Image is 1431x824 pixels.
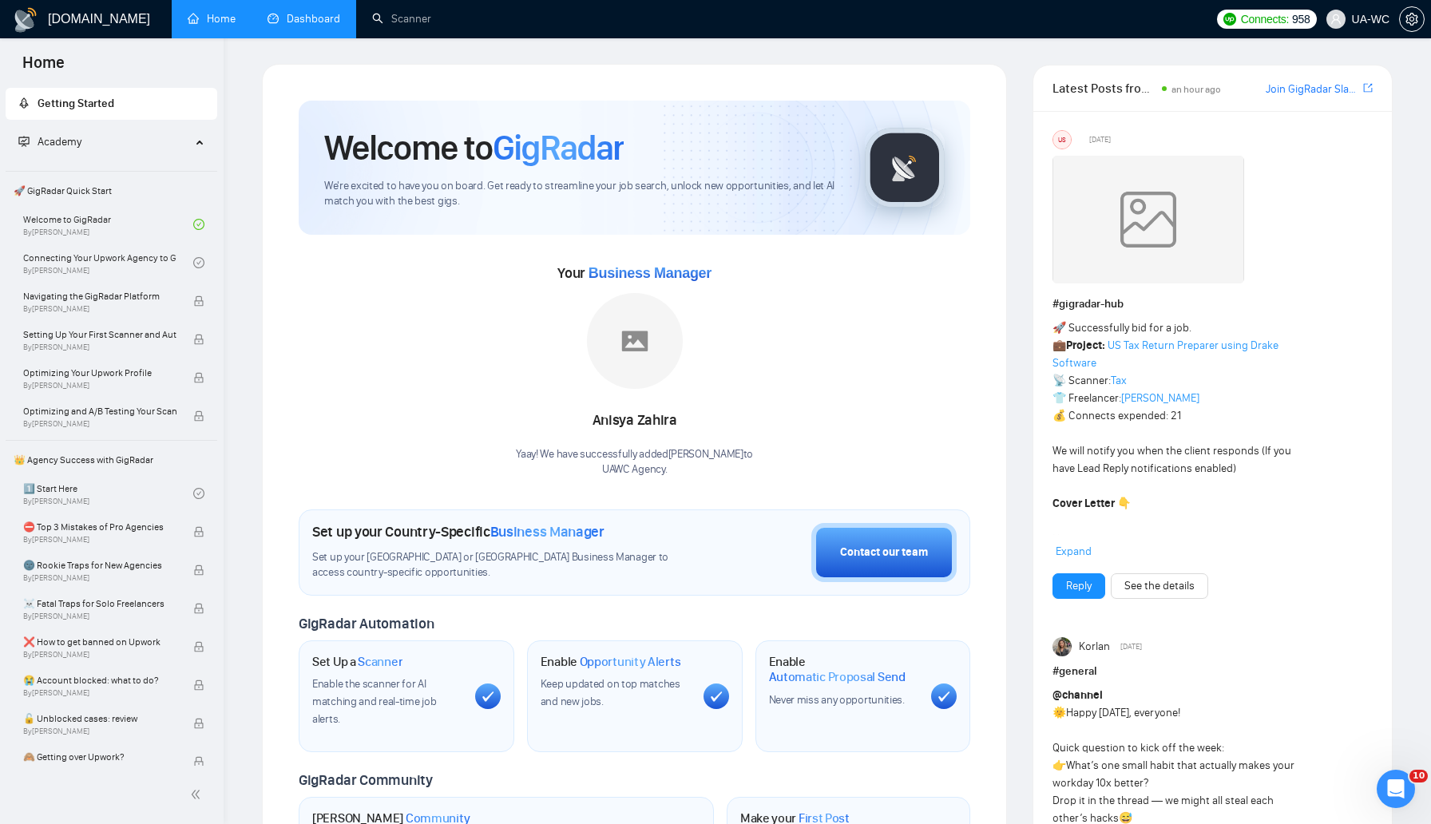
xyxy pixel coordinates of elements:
[1124,577,1195,595] a: See the details
[1400,13,1424,26] span: setting
[372,12,431,26] a: searchScanner
[23,634,176,650] span: ❌ How to get banned on Upwork
[190,786,206,802] span: double-left
[769,693,905,707] span: Never miss any opportunities.
[1052,759,1066,772] span: 👉
[493,126,624,169] span: GigRadar
[18,97,30,109] span: rocket
[1079,638,1110,656] span: Korlan
[1409,770,1428,782] span: 10
[769,654,919,685] h1: Enable
[580,654,681,670] span: Opportunity Alerts
[840,544,928,561] div: Contact our team
[10,51,77,85] span: Home
[193,372,204,383] span: lock
[1377,770,1415,808] iframe: Intercom live chat
[1330,14,1342,25] span: user
[23,711,176,727] span: 🔓 Unblocked cases: review
[193,295,204,307] span: lock
[1052,339,1278,370] a: US Tax Return Preparer using Drake Software
[1111,573,1208,599] button: See the details
[516,407,753,434] div: Anisya Zahira
[1052,497,1131,510] strong: Cover Letter 👇
[557,264,712,282] span: Your
[541,654,681,670] h1: Enable
[1171,84,1221,95] span: an hour ago
[1363,81,1373,96] a: export
[18,135,81,149] span: Academy
[23,535,176,545] span: By [PERSON_NAME]
[1121,391,1199,405] a: [PERSON_NAME]
[193,257,204,268] span: check-circle
[587,293,683,389] img: placeholder.png
[1052,663,1373,680] h1: # general
[1363,81,1373,94] span: export
[1066,339,1105,352] strong: Project:
[23,327,176,343] span: Setting Up Your First Scanner and Auto-Bidder
[1052,295,1373,313] h1: # gigradar-hub
[193,410,204,422] span: lock
[1241,10,1289,28] span: Connects:
[23,688,176,698] span: By [PERSON_NAME]
[23,765,176,774] span: By [PERSON_NAME]
[589,265,712,281] span: Business Manager
[1399,6,1425,32] button: setting
[193,526,204,537] span: lock
[23,749,176,765] span: 🙈 Getting over Upwork?
[23,557,176,573] span: 🌚 Rookie Traps for New Agencies
[324,179,839,209] span: We're excited to have you on board. Get ready to streamline your job search, unlock new opportuni...
[23,304,176,314] span: By [PERSON_NAME]
[23,419,176,429] span: By [PERSON_NAME]
[7,175,216,207] span: 🚀 GigRadar Quick Start
[193,679,204,691] span: lock
[23,381,176,390] span: By [PERSON_NAME]
[193,756,204,767] span: lock
[23,650,176,660] span: By [PERSON_NAME]
[188,12,236,26] a: homeHome
[769,669,906,685] span: Automatic Proposal Send
[1089,133,1111,147] span: [DATE]
[193,718,204,729] span: lock
[1111,374,1127,387] a: Tax
[1120,640,1142,654] span: [DATE]
[312,523,605,541] h1: Set up your Country-Specific
[23,365,176,381] span: Optimizing Your Upwork Profile
[1066,577,1092,595] a: Reply
[541,677,680,708] span: Keep updated on top matches and new jobs.
[38,97,114,110] span: Getting Started
[23,672,176,688] span: 😭 Account blocked: what to do?
[193,603,204,614] span: lock
[1052,637,1072,656] img: Korlan
[193,334,204,345] span: lock
[1053,131,1071,149] div: US
[1399,13,1425,26] a: setting
[299,771,433,789] span: GigRadar Community
[23,596,176,612] span: ☠️ Fatal Traps for Solo Freelancers
[193,219,204,230] span: check-circle
[811,523,957,582] button: Contact our team
[23,612,176,621] span: By [PERSON_NAME]
[1052,706,1066,719] span: 🌞
[1052,688,1103,702] span: @channel
[23,403,176,419] span: Optimizing and A/B Testing Your Scanner for Better Results
[312,677,436,726] span: Enable the scanner for AI matching and real-time job alerts.
[268,12,340,26] a: dashboardDashboard
[312,550,699,580] span: Set up your [GEOGRAPHIC_DATA] or [GEOGRAPHIC_DATA] Business Manager to access country-specific op...
[23,343,176,352] span: By [PERSON_NAME]
[23,727,176,736] span: By [PERSON_NAME]
[1052,156,1244,283] img: weqQh+iSagEgQAAAABJRU5ErkJggg==
[358,654,402,670] span: Scanner
[312,654,402,670] h1: Set Up a
[490,523,605,541] span: Business Manager
[6,88,217,120] li: Getting Started
[1052,573,1105,599] button: Reply
[1266,81,1360,98] a: Join GigRadar Slack Community
[193,488,204,499] span: check-circle
[193,641,204,652] span: lock
[38,135,81,149] span: Academy
[23,476,193,511] a: 1️⃣ Start HereBy[PERSON_NAME]
[516,447,753,477] div: Yaay! We have successfully added [PERSON_NAME] to
[1056,545,1092,558] span: Expand
[1052,78,1157,98] span: Latest Posts from the GigRadar Community
[193,565,204,576] span: lock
